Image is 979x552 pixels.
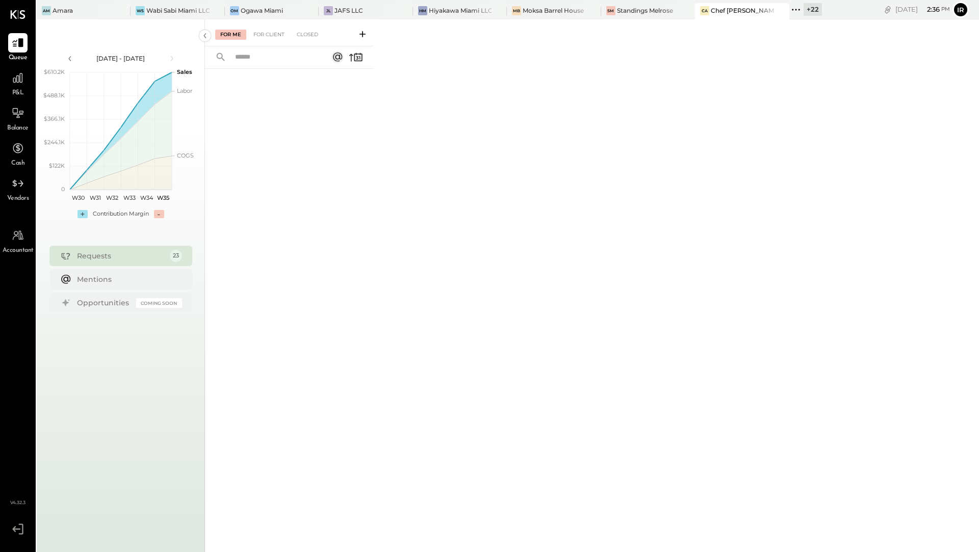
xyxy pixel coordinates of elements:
[248,30,290,40] div: For Client
[895,5,950,14] div: [DATE]
[700,6,709,15] div: CA
[883,4,893,15] div: copy link
[7,194,29,203] span: Vendors
[53,6,73,15] div: Amara
[11,159,24,168] span: Cash
[1,139,35,168] a: Cash
[77,251,165,261] div: Requests
[606,6,615,15] div: SM
[7,124,29,133] span: Balance
[44,139,65,146] text: $244.1K
[78,210,88,218] div: +
[1,33,35,63] a: Queue
[72,194,85,201] text: W30
[429,6,492,15] div: Hiyakawa Miami LLC
[12,89,24,98] span: P&L
[617,6,673,15] div: Standings Melrose
[49,162,65,169] text: $122K
[90,194,101,201] text: W31
[140,194,153,201] text: W34
[711,6,774,15] div: Chef [PERSON_NAME]'s Vineyard Restaurant
[106,194,118,201] text: W32
[523,6,584,15] div: Moksa Barrel House
[77,298,131,308] div: Opportunities
[241,6,283,15] div: Ogawa Miami
[77,274,177,284] div: Mentions
[123,194,135,201] text: W33
[3,246,34,255] span: Accountant
[42,6,51,15] div: Am
[952,2,969,18] button: Ir
[9,54,28,63] span: Queue
[512,6,521,15] div: MB
[334,6,363,15] div: JAFS LLC
[177,87,192,94] text: Labor
[177,68,192,75] text: Sales
[804,3,822,16] div: + 22
[1,174,35,203] a: Vendors
[93,210,149,218] div: Contribution Margin
[1,68,35,98] a: P&L
[324,6,333,15] div: JL
[418,6,427,15] div: HM
[230,6,239,15] div: OM
[157,194,169,201] text: W35
[154,210,164,218] div: -
[136,298,182,308] div: Coming Soon
[1,226,35,255] a: Accountant
[44,115,65,122] text: $366.1K
[43,92,65,99] text: $488.1K
[1,103,35,133] a: Balance
[146,6,209,15] div: Wabi Sabi Miami LLC
[136,6,145,15] div: WS
[292,30,323,40] div: Closed
[78,54,164,63] div: [DATE] - [DATE]
[215,30,246,40] div: For Me
[44,68,65,75] text: $610.2K
[170,250,182,262] div: 23
[177,152,194,159] text: COGS
[61,186,65,193] text: 0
